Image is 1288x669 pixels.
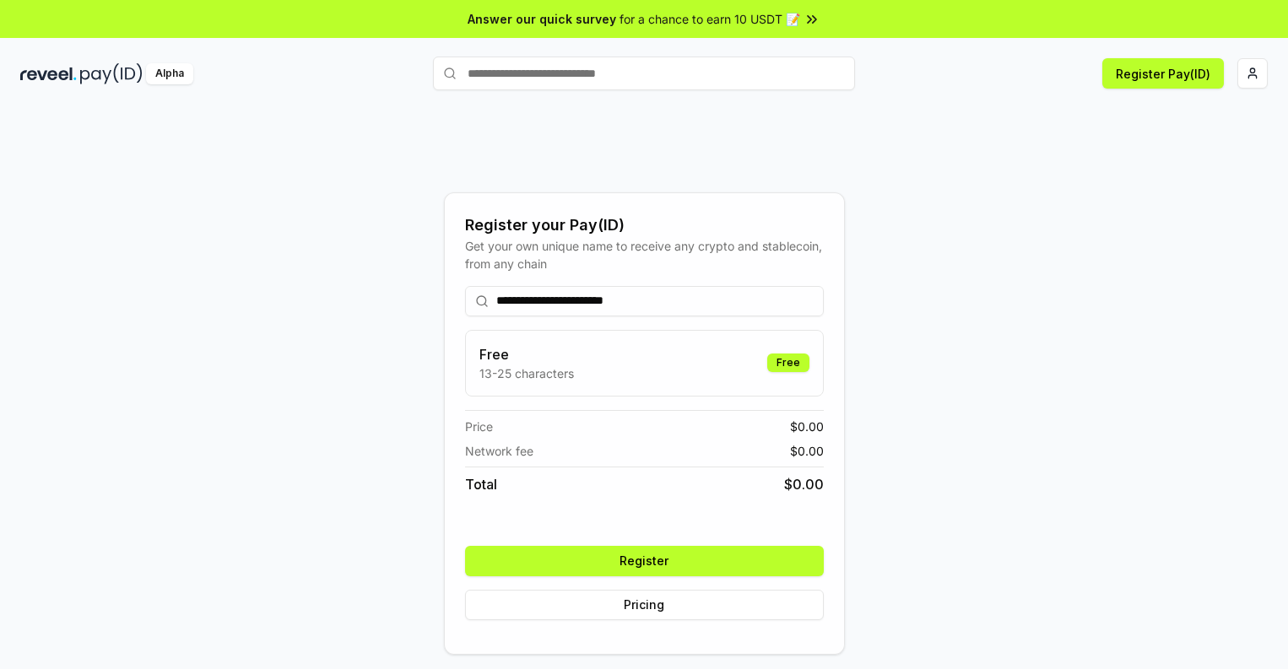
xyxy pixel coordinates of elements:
[1102,58,1224,89] button: Register Pay(ID)
[465,442,533,460] span: Network fee
[479,344,574,364] h3: Free
[790,442,824,460] span: $ 0.00
[620,10,800,28] span: for a chance to earn 10 USDT 📝
[767,353,809,372] div: Free
[80,63,143,84] img: pay_id
[465,418,493,435] span: Price
[20,63,77,84] img: reveel_dark
[468,10,616,28] span: Answer our quick survey
[465,213,824,237] div: Register your Pay(ID)
[479,364,574,382] p: 13-25 characters
[784,474,824,494] span: $ 0.00
[465,590,824,620] button: Pricing
[465,474,497,494] span: Total
[465,546,824,576] button: Register
[790,418,824,435] span: $ 0.00
[465,237,824,272] div: Get your own unique name to receive any crypto and stablecoin, from any chain
[146,63,193,84] div: Alpha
